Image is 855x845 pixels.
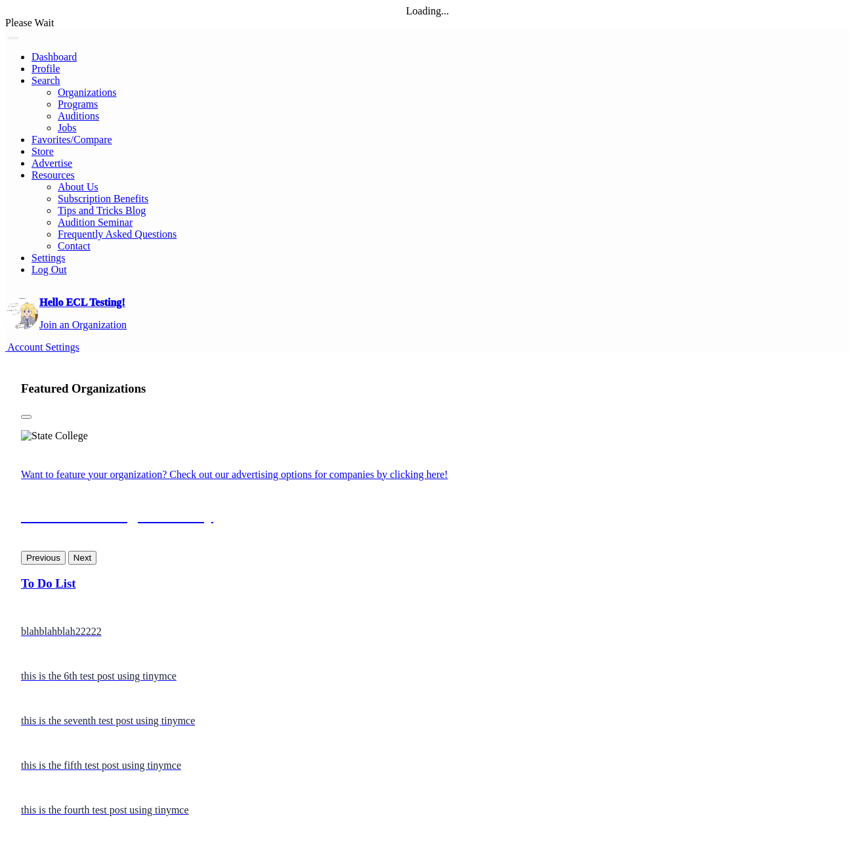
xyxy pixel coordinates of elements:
[31,264,67,275] a: Log Out
[21,507,834,525] a: No Featured Orgs Currently
[21,469,448,480] a: Want to feature your organization? Check out our advertising options for companies by clicking here!
[8,37,18,39] button: Toggle navigation
[5,17,850,29] div: Please Wait
[5,341,79,353] a: Account Settings
[58,240,91,251] a: Contact
[21,381,834,396] h3: Featured Organizations
[31,87,850,134] ul: Resources
[68,551,96,565] button: Next
[58,110,99,121] a: Auditions
[21,626,834,638] a: blahblahblah22222
[21,415,31,419] button: Slide 1
[21,551,66,565] button: Previous
[39,297,125,308] a: Hello ECL Testing!
[58,122,76,133] a: Jobs
[31,63,60,74] a: Profile
[31,169,75,181] a: Resources
[58,193,148,204] a: Subscription Benefits
[21,670,834,682] a: this is the 6th test post using tinymce
[58,228,177,240] a: Frequently Asked Questions
[58,217,133,228] a: Audition Seminar
[406,5,449,16] span: Loading...
[31,51,77,62] a: Dashboard
[58,181,98,192] a: About Us
[73,553,91,563] span: Next
[7,298,38,345] img: profile picture
[26,553,60,563] span: Previous
[7,341,79,353] span: Account Settings
[21,576,834,591] a: To Do List
[39,319,127,330] a: Join an Organization
[31,75,60,86] a: Search
[21,804,834,816] a: this is the fourth test post using tinymce
[31,252,66,263] a: Settings
[31,134,112,145] a: Favorites/Compare
[58,205,146,216] a: Tips and Tricks Blog
[31,181,850,252] ul: Resources
[58,98,98,110] a: Programs
[21,760,834,771] a: this is the fifth test post using tinymce
[31,146,54,157] a: Store
[21,430,88,442] img: State College
[21,715,834,727] a: this is the seventh test post using tinymce
[58,87,116,98] a: Organizations
[31,158,72,169] a: Advertise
